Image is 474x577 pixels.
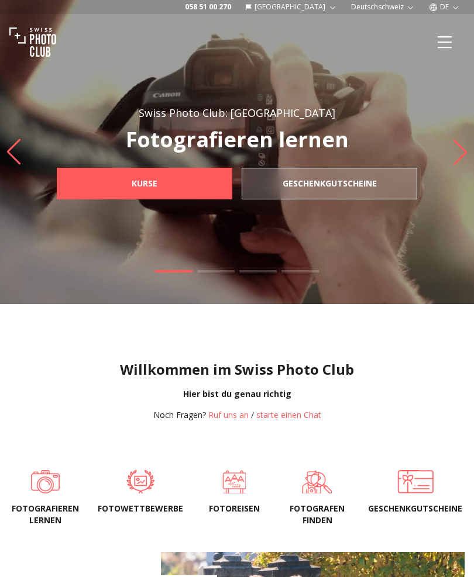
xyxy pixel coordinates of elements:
a: Fotografieren lernen [12,470,79,493]
a: Fotowettbewerbe [98,470,183,493]
div: / [153,409,321,421]
span: Swiss Photo Club: [GEOGRAPHIC_DATA] [139,106,335,120]
span: Fotowettbewerbe [98,503,183,514]
span: Fotoreisen [202,503,266,514]
span: Fotografieren lernen [12,503,79,526]
img: Swiss photo club [9,19,56,65]
span: Fotografen finden [285,503,349,526]
b: Geschenkgutscheine [283,178,377,189]
a: Geschenkgutscheine [368,470,462,493]
button: starte einen Chat [256,409,321,421]
button: Menu [425,22,465,62]
b: Kurse [132,178,157,189]
span: Noch Fragen? [153,409,206,420]
a: Fotografen finden [285,470,349,493]
a: Geschenkgutscheine [242,168,417,199]
h1: Willkommen im Swiss Photo Club [9,360,465,379]
a: Kurse [57,168,232,199]
a: Fotoreisen [202,470,266,493]
p: Fotografieren lernen [31,128,443,151]
span: Geschenkgutscheine [368,503,462,514]
a: Ruf uns an [208,409,249,420]
div: Hier bist du genau richtig [9,388,465,400]
a: 058 51 00 270 [185,2,231,12]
